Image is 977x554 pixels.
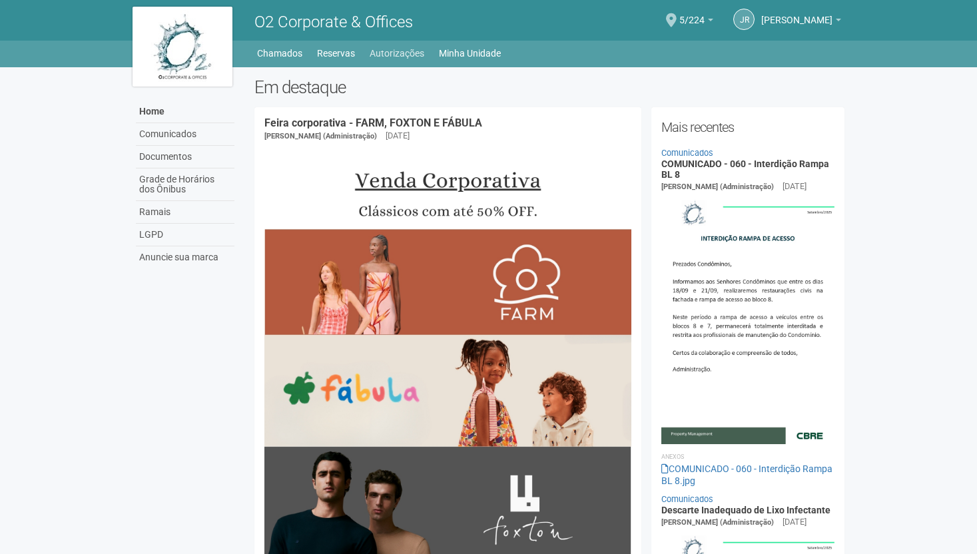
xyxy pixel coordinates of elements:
span: [PERSON_NAME] (Administração) [264,132,377,140]
h2: Mais recentes [661,117,835,137]
a: Chamados [257,44,302,63]
a: 5/224 [679,17,713,27]
a: COMUNICADO - 060 - Interdição Rampa BL 8 [661,158,829,179]
a: LGPD [136,224,234,246]
div: [DATE] [783,516,807,528]
span: jorge r souza [761,2,832,25]
a: Anuncie sua marca [136,246,234,268]
a: COMUNICADO - 060 - Interdição Rampa BL 8.jpg [661,463,832,486]
a: Ramais [136,201,234,224]
a: Home [136,101,234,123]
a: Comunicados [661,148,713,158]
h2: Em destaque [254,77,845,97]
a: Feira corporativa - FARM, FOXTON E FÁBULA [264,117,482,129]
a: Autorizações [370,44,424,63]
a: [PERSON_NAME] [761,17,841,27]
li: Anexos [661,451,835,463]
span: [PERSON_NAME] (Administração) [661,518,774,527]
span: [PERSON_NAME] (Administração) [661,182,774,191]
img: logo.jpg [133,7,232,87]
a: Reservas [317,44,355,63]
img: COMUNICADO%20-%20060%20-%20Interdi%C3%A7%C3%A3o%20Rampa%20BL%208.jpg [661,193,835,443]
a: Comunicados [136,123,234,146]
a: jr [733,9,755,30]
a: Documentos [136,146,234,168]
div: [DATE] [386,130,410,142]
a: Minha Unidade [439,44,501,63]
span: 5/224 [679,2,705,25]
a: Grade de Horários dos Ônibus [136,168,234,201]
a: Comunicados [661,494,713,504]
a: Descarte Inadequado de Lixo Infectante [661,505,830,515]
span: O2 Corporate & Offices [254,13,413,31]
div: [DATE] [783,180,807,192]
